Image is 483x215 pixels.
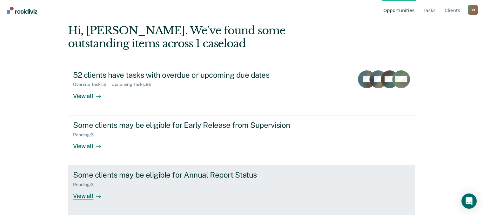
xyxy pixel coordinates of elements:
div: Pending : 3 [73,182,99,187]
button: Profile dropdown button [468,5,478,15]
div: View all [73,187,109,200]
div: View all [73,137,109,150]
div: 52 clients have tasks with overdue or upcoming due dates [73,70,296,80]
div: View all [73,87,109,100]
div: Open Intercom Messenger [461,193,477,209]
div: Hi, [PERSON_NAME]. We’ve found some outstanding items across 1 caseload [68,24,345,50]
a: Some clients may be eligible for Early Release from SupervisionPending:3View all [68,115,415,165]
img: Recidiviz [7,7,37,14]
div: Overdue Tasks : 6 [73,82,111,87]
div: Pending : 3 [73,132,99,138]
div: D B [468,5,478,15]
a: Some clients may be eligible for Annual Report StatusPending:3View all [68,165,415,215]
div: Some clients may be eligible for Early Release from Supervision [73,121,296,130]
div: Some clients may be eligible for Annual Report Status [73,170,296,179]
a: 52 clients have tasks with overdue or upcoming due datesOverdue Tasks:6Upcoming Tasks:96View all [68,65,415,115]
div: Upcoming Tasks : 96 [111,82,157,87]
